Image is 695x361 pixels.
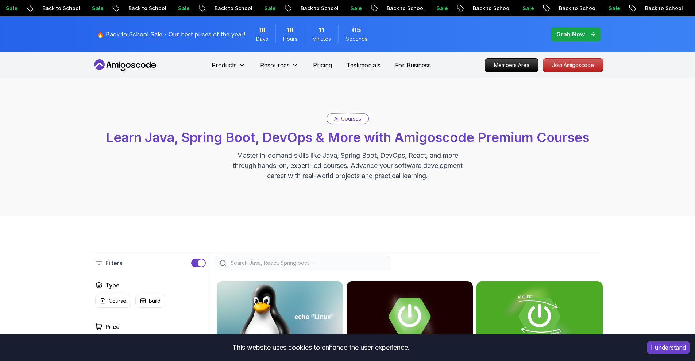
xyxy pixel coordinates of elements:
p: Sale [84,5,107,12]
span: 5 Seconds [352,25,361,35]
button: Build [135,294,165,308]
p: Sale [514,5,538,12]
span: Days [256,35,268,43]
img: Linux Fundamentals card [217,281,343,352]
a: Join Amigoscode [543,58,603,72]
span: 18 Days [258,25,266,35]
p: Back to School [293,5,342,12]
p: Back to School [465,5,514,12]
input: Search Java, React, Spring boot ... [229,259,385,267]
p: Filters [105,259,122,267]
span: Seconds [346,35,367,43]
p: 🔥 Back to School Sale - Our best prices of the year! [97,30,245,39]
img: Building APIs with Spring Boot card [476,281,603,352]
p: Sale [342,5,366,12]
button: Accept cookies [647,341,690,354]
p: Products [212,61,237,70]
a: For Business [395,61,431,70]
p: Sale [170,5,193,12]
p: Course [109,297,126,305]
p: Back to School [206,5,256,12]
a: Testimonials [347,61,381,70]
p: Build [149,297,161,305]
span: Hours [283,35,297,43]
p: Back to School [637,5,687,12]
span: Minutes [312,35,331,43]
p: Resources [260,61,290,70]
span: 18 Hours [286,25,294,35]
p: Members Area [485,59,538,72]
p: Back to School [34,5,84,12]
p: Sale [256,5,279,12]
p: Back to School [120,5,170,12]
button: Products [212,61,246,75]
p: Sale [428,5,452,12]
a: Pricing [313,61,332,70]
img: Advanced Spring Boot card [347,281,473,352]
span: Learn Java, Spring Boot, DevOps & More with Amigoscode Premium Courses [106,129,589,145]
a: Members Area [485,58,538,72]
button: Course [95,294,131,308]
div: This website uses cookies to enhance the user experience. [5,340,636,356]
span: 11 Minutes [318,25,324,35]
p: All Courses [334,115,361,122]
p: Grab Now [556,30,585,39]
h2: Type [105,281,120,290]
p: Back to School [551,5,601,12]
p: Back to School [379,5,428,12]
h2: Price [105,322,120,331]
button: Resources [260,61,298,75]
p: Join Amigoscode [543,59,603,72]
p: Sale [601,5,624,12]
p: Master in-demand skills like Java, Spring Boot, DevOps, React, and more through hands-on, expert-... [225,150,470,181]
